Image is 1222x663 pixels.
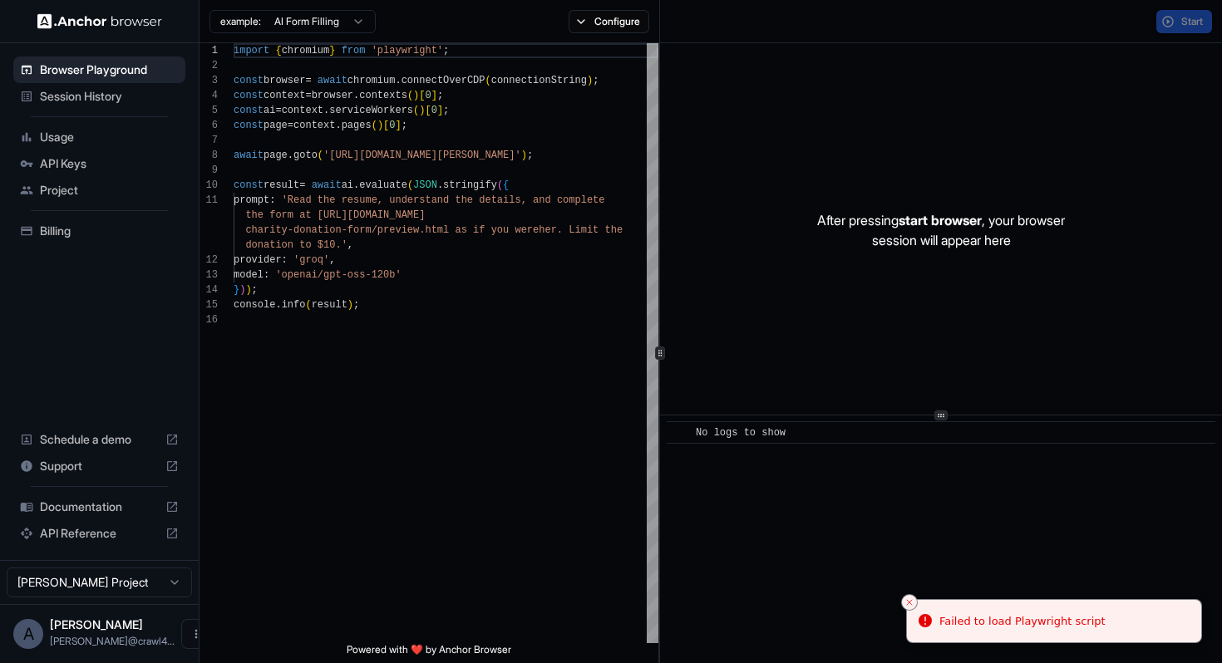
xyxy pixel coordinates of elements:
span: ) [521,150,527,161]
span: Documentation [40,498,159,515]
span: ( [318,150,323,161]
div: API Keys [13,150,185,177]
span: 'playwright' [372,45,443,56]
div: 9 [200,163,218,178]
div: 12 [200,253,218,268]
span: Browser Playground [40,61,179,78]
span: 'openai/gpt-oss-120b' [275,269,401,281]
div: Billing [13,218,185,244]
span: = [305,90,311,101]
span: 'groq' [293,254,329,266]
span: } [329,45,335,56]
span: ) [245,284,251,296]
span: provider [234,254,282,266]
span: ; [443,105,449,116]
span: ai [342,179,353,191]
div: Session History [13,83,185,110]
span: . [437,179,443,191]
span: { [275,45,281,56]
span: [ [383,120,389,131]
span: chromium [347,75,396,86]
span: pages [342,120,372,131]
span: = [288,120,293,131]
span: ( [497,179,503,191]
span: . [353,90,359,101]
div: 3 [200,73,218,88]
div: Documentation [13,494,185,520]
span: . [335,120,341,131]
span: ; [353,299,359,311]
span: . [288,150,293,161]
span: donation to $10.' [245,239,347,251]
span: from [342,45,366,56]
span: No logs to show [696,427,786,439]
span: = [275,105,281,116]
span: 0 [425,90,431,101]
span: console [234,299,275,311]
span: browser [312,90,353,101]
span: Project [40,182,179,199]
span: example: [220,15,261,28]
span: ] [395,120,401,131]
span: ) [347,299,353,311]
div: 2 [200,58,218,73]
span: context [264,90,305,101]
p: After pressing , your browser session will appear here [817,210,1065,250]
span: ] [437,105,443,116]
span: ) [413,90,419,101]
span: model [234,269,264,281]
span: : [264,269,269,281]
span: await [234,150,264,161]
span: evaluate [359,179,407,191]
span: ( [485,75,491,86]
button: Configure [569,10,649,33]
span: . [275,299,281,311]
span: 'Read the resume, understand the details, and comp [282,194,581,206]
span: const [234,120,264,131]
span: chromium [282,45,330,56]
div: Schedule a demo [13,426,185,453]
span: contexts [359,90,407,101]
div: 4 [200,88,218,103]
div: 13 [200,268,218,282]
span: Schedule a demo [40,431,159,448]
div: 10 [200,178,218,193]
span: Powered with ❤️ by Anchor Browser [347,643,511,663]
span: const [234,90,264,101]
span: . [395,75,401,86]
span: connectionString [491,75,587,86]
span: ; [443,45,449,56]
span: ( [407,90,413,101]
span: await [318,75,347,86]
span: [ [425,105,431,116]
span: ( [407,179,413,191]
span: ; [593,75,599,86]
span: . [353,179,359,191]
span: prompt [234,194,269,206]
span: '[URL][DOMAIN_NAME][PERSON_NAME]' [323,150,521,161]
span: Session History [40,88,179,105]
span: API Reference [40,525,159,542]
div: 16 [200,312,218,327]
span: = [305,75,311,86]
span: ( [413,105,419,116]
div: 15 [200,297,218,312]
span: = [299,179,305,191]
div: 6 [200,118,218,133]
span: ) [377,120,383,131]
span: ; [437,90,443,101]
span: Aravind Karnam [50,617,143,631]
span: import [234,45,269,56]
span: , [329,254,335,266]
span: API Keys [40,155,179,172]
span: ) [239,284,245,296]
span: info [282,299,306,311]
div: Failed to load Playwright script [939,613,1106,630]
div: 14 [200,282,218,297]
span: ; [252,284,258,296]
span: [ [419,90,425,101]
span: JSON [413,179,437,191]
span: 0 [389,120,395,131]
div: Browser Playground [13,56,185,83]
span: page [264,150,288,161]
